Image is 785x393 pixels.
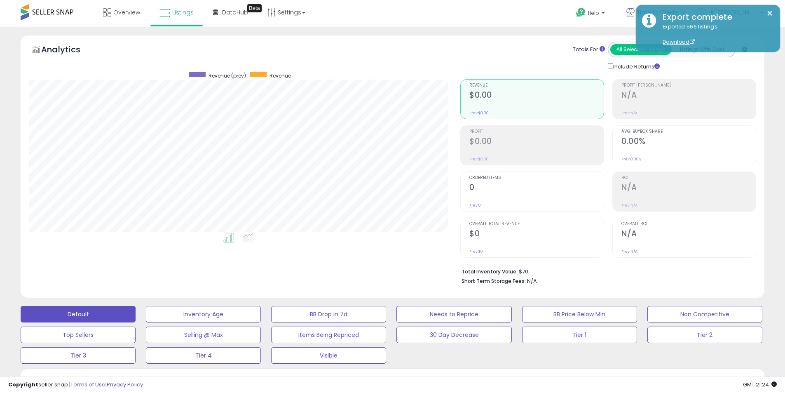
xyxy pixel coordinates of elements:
[21,347,136,364] button: Tier 3
[396,327,511,343] button: 30 Day Decrease
[647,327,762,343] button: Tier 2
[8,381,38,388] strong: Copyright
[462,268,518,275] b: Total Inventory Value:
[663,38,695,45] a: Download
[621,222,756,226] span: Overall ROI
[469,83,604,88] span: Revenue
[222,8,248,16] span: DataHub
[743,381,777,388] span: 2025-09-15 21:24 GMT
[588,9,599,16] span: Help
[576,7,586,18] i: Get Help
[107,381,143,388] a: Privacy Policy
[469,249,483,254] small: Prev: $0
[647,306,762,322] button: Non Competitive
[621,157,641,162] small: Prev: 0.00%
[522,306,637,322] button: BB Price Below Min
[209,72,246,79] span: Revenue (prev)
[146,347,261,364] button: Tier 4
[621,111,637,115] small: Prev: N/A
[21,306,136,322] button: Default
[569,1,613,27] a: Help
[656,11,774,23] div: Export complete
[621,136,756,148] h2: 0.00%
[469,111,489,115] small: Prev: $0.00
[469,222,604,226] span: Overall Total Revenue
[146,306,261,322] button: Inventory Age
[621,129,756,134] span: Avg. Buybox Share
[610,44,672,55] button: All Selected Listings
[621,229,756,240] h2: N/A
[271,327,386,343] button: Items Being Repriced
[462,278,526,285] b: Short Term Storage Fees:
[527,277,537,285] span: N/A
[766,8,773,19] button: ×
[172,8,194,16] span: Listings
[469,136,604,148] h2: $0.00
[271,347,386,364] button: Visible
[621,83,756,88] span: Profit [PERSON_NAME]
[41,44,96,57] h5: Analytics
[70,381,105,388] a: Terms of Use
[8,381,143,389] div: seller snap | |
[396,306,511,322] button: Needs to Reprice
[621,176,756,180] span: ROI
[269,72,291,79] span: Revenue
[641,375,764,383] p: Listing States:
[656,23,774,46] div: Exported 566 listings.
[21,327,136,343] button: Top Sellers
[146,327,261,343] button: Selling @ Max
[462,266,750,276] li: $70
[469,203,481,208] small: Prev: 0
[573,46,605,54] div: Totals For
[469,157,489,162] small: Prev: $0.00
[247,4,262,12] div: Tooltip anchor
[469,90,604,101] h2: $0.00
[469,183,604,194] h2: 0
[469,129,604,134] span: Profit
[621,203,637,208] small: Prev: N/A
[469,229,604,240] h2: $0
[271,306,386,322] button: BB Drop in 7d
[621,249,637,254] small: Prev: N/A
[522,327,637,343] button: Tier 1
[469,176,604,180] span: Ordered Items
[602,61,670,71] div: Include Returns
[113,8,140,16] span: Overview
[621,90,756,101] h2: N/A
[621,183,756,194] h2: N/A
